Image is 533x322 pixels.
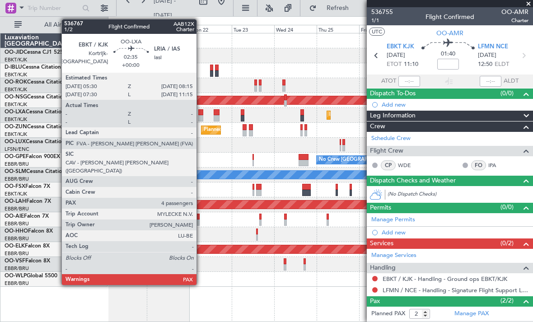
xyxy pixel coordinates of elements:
span: (0/2) [500,238,514,248]
a: OO-GPEFalcon 900EX EASy II [5,154,79,159]
a: D-IBLUCessna Citation M2 [5,65,71,70]
a: EBBR/BRU [5,205,29,212]
div: Add new [382,229,528,236]
a: Manage PAX [454,309,489,318]
a: OO-VSFFalcon 8X [5,258,50,264]
a: OO-SLMCessna Citation XLS [5,169,76,174]
div: No Crew [GEOGRAPHIC_DATA] ([GEOGRAPHIC_DATA] National) [319,153,470,167]
a: EBBR/BRU [5,220,29,227]
div: Planned Maint Kortrijk-[GEOGRAPHIC_DATA] [329,108,435,122]
label: Planned PAX [371,309,405,318]
a: EBKT/KJK [5,56,27,63]
span: OO-ELK [5,243,25,249]
input: Trip Number [28,1,79,15]
span: OO-AMR [436,28,463,38]
a: OO-LUXCessna Citation CJ4 [5,139,76,145]
a: OO-LXACessna Citation CJ4 [5,109,76,115]
span: OO-LXA [5,109,26,115]
a: EBBR/BRU [5,280,29,287]
input: --:-- [398,76,420,87]
a: EBBR/BRU [5,250,29,257]
a: IPA [488,161,509,169]
span: Permits [370,203,391,213]
div: Add new [382,101,528,108]
div: [DATE] [110,18,125,26]
span: Charter [501,17,528,24]
a: Manage Services [371,251,416,260]
span: 536755 [371,7,393,17]
a: OO-ELKFalcon 8X [5,243,50,249]
span: OO-HHO [5,229,28,234]
span: ATOT [381,77,396,86]
span: OO-NSG [5,94,27,100]
span: Crew [370,121,385,132]
div: Sun 21 [147,25,189,33]
a: EBBR/BRU [5,161,29,168]
a: EBKT/KJK [5,101,27,108]
a: OO-HHOFalcon 8X [5,229,53,234]
a: EBBR/BRU [5,235,29,242]
a: OO-JIDCessna CJ1 525 [5,50,63,55]
span: 11:10 [404,60,418,69]
span: OO-FSX [5,184,25,189]
div: Planned Maint Kortrijk-[GEOGRAPHIC_DATA] [204,123,309,137]
a: EBKT/KJK [5,131,27,138]
a: OO-AIEFalcon 7X [5,214,49,219]
div: Thu 25 [317,25,359,33]
span: OO-VSF [5,258,25,264]
button: Refresh [305,1,359,15]
span: ALDT [504,77,519,86]
div: CP [381,160,396,170]
a: EBKT/KJK [5,86,27,93]
a: EBBR/BRU [5,265,29,272]
span: OO-GPE [5,154,26,159]
span: Dispatch Checks and Weather [370,176,456,186]
a: OO-FSXFalcon 7X [5,184,50,189]
span: Flight Crew [370,146,403,156]
span: [DATE] [478,51,496,60]
span: OO-LAH [5,199,26,204]
span: Handling [370,263,396,273]
a: EBKT/KJK [5,116,27,123]
a: EBKT/KJK [5,71,27,78]
a: Schedule Crew [371,134,411,143]
span: ETOT [387,60,402,69]
span: D-IBLU [5,65,22,70]
a: OO-NSGCessna Citation CJ4 [5,94,77,100]
span: [DATE] [387,51,405,60]
span: OO-SLM [5,169,26,174]
a: OO-ZUNCessna Citation CJ4 [5,124,77,130]
a: LFSN/ENC [5,146,29,153]
div: Fri 26 [359,25,402,33]
a: Manage Permits [371,215,415,224]
span: (0/0) [500,89,514,98]
a: WDE [398,161,418,169]
div: Wed 24 [274,25,317,33]
div: Mon 22 [189,25,232,33]
a: OO-ROKCessna Citation CJ4 [5,79,77,85]
span: OO-AIE [5,214,24,219]
span: ELDT [495,60,509,69]
button: All Aircraft [10,18,98,32]
span: 01:40 [441,50,455,59]
span: EBKT KJK [387,42,414,51]
span: All Aircraft [23,22,95,28]
div: Sat 20 [104,25,147,33]
span: OO-AMR [501,7,528,17]
span: 1/1 [371,17,393,24]
a: OO-WLPGlobal 5500 [5,273,57,279]
span: LFMN NCE [478,42,508,51]
span: Leg Information [370,111,416,121]
span: Refresh [318,5,356,11]
span: OO-LUX [5,139,26,145]
span: 12:50 [478,60,492,69]
div: Tue 23 [232,25,274,33]
a: EBBR/BRU [5,176,29,182]
span: OO-ROK [5,79,27,85]
a: OO-LAHFalcon 7X [5,199,51,204]
div: Flight Confirmed [425,12,474,22]
a: EBKT / KJK - Handling - Ground ops EBKT/KJK [383,275,507,283]
span: OO-ZUN [5,124,27,130]
div: FO [471,160,486,170]
span: (2/2) [500,296,514,305]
